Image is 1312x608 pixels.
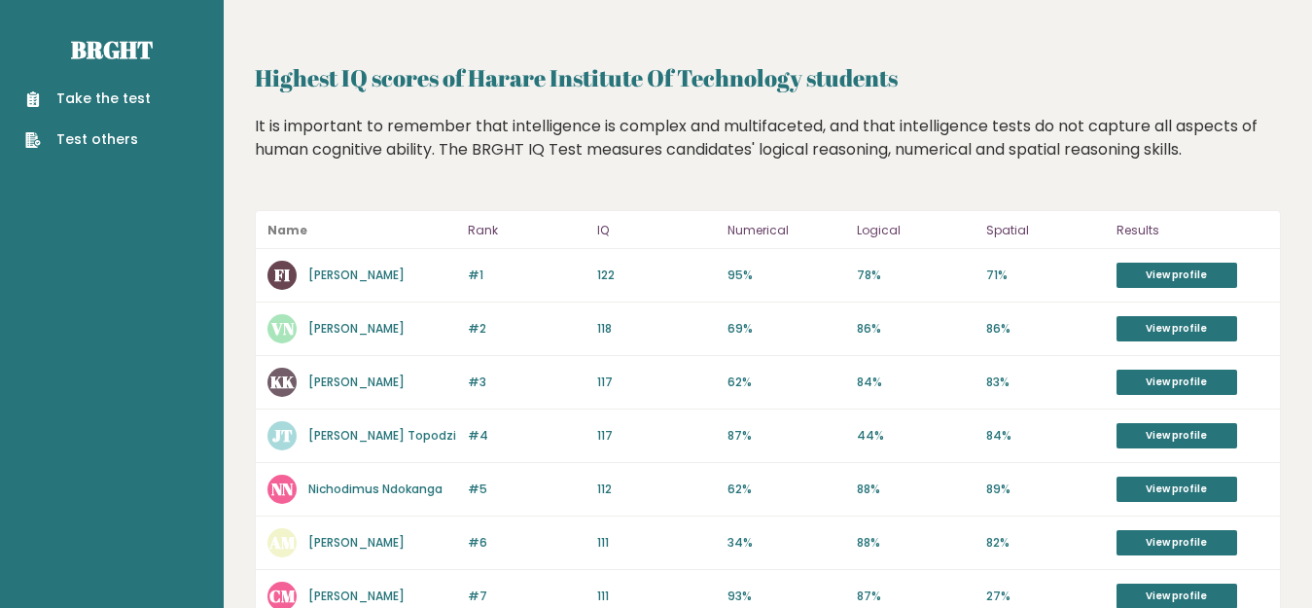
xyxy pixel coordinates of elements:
[25,129,151,150] a: Test others
[857,267,975,284] p: 78%
[308,588,405,604] a: [PERSON_NAME]
[857,374,975,391] p: 84%
[857,534,975,552] p: 88%
[71,34,153,65] a: Brght
[274,264,290,286] text: FI
[727,481,845,498] p: 62%
[727,534,845,552] p: 34%
[986,588,1104,605] p: 27%
[255,115,1281,191] div: It is important to remember that intelligence is complex and multifaceted, and that intelligence ...
[468,427,585,445] p: #4
[468,267,585,284] p: #1
[468,534,585,552] p: #6
[308,481,443,497] a: Nichodimus Ndokanga
[597,427,715,445] p: 117
[1117,530,1237,555] a: View profile
[597,320,715,338] p: 118
[1117,477,1237,502] a: View profile
[270,371,295,393] text: KK
[308,534,405,551] a: [PERSON_NAME]
[468,481,585,498] p: #5
[269,585,296,607] text: CM
[597,481,715,498] p: 112
[986,427,1104,445] p: 84%
[468,374,585,391] p: #3
[308,427,456,444] a: [PERSON_NAME] Topodzi
[468,588,585,605] p: #7
[857,427,975,445] p: 44%
[308,374,405,390] a: [PERSON_NAME]
[727,320,845,338] p: 69%
[597,219,715,242] p: IQ
[597,534,715,552] p: 111
[270,317,295,340] text: VN
[727,374,845,391] p: 62%
[986,219,1104,242] p: Spatial
[986,534,1104,552] p: 82%
[1117,370,1237,395] a: View profile
[986,320,1104,338] p: 86%
[1117,219,1268,242] p: Results
[857,320,975,338] p: 86%
[255,60,1281,95] h2: Highest IQ scores of Harare Institute Of Technology students
[271,478,294,500] text: NN
[857,588,975,605] p: 87%
[857,219,975,242] p: Logical
[308,267,405,283] a: [PERSON_NAME]
[468,219,585,242] p: Rank
[272,424,293,447] text: JT
[727,219,845,242] p: Numerical
[268,531,296,554] text: AM
[308,320,405,337] a: [PERSON_NAME]
[727,588,845,605] p: 93%
[986,267,1104,284] p: 71%
[597,588,715,605] p: 111
[986,374,1104,391] p: 83%
[468,320,585,338] p: #2
[727,267,845,284] p: 95%
[1117,316,1237,341] a: View profile
[986,481,1104,498] p: 89%
[1117,263,1237,288] a: View profile
[857,481,975,498] p: 88%
[1117,423,1237,448] a: View profile
[597,374,715,391] p: 117
[25,89,151,109] a: Take the test
[727,427,845,445] p: 87%
[267,222,307,238] b: Name
[597,267,715,284] p: 122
